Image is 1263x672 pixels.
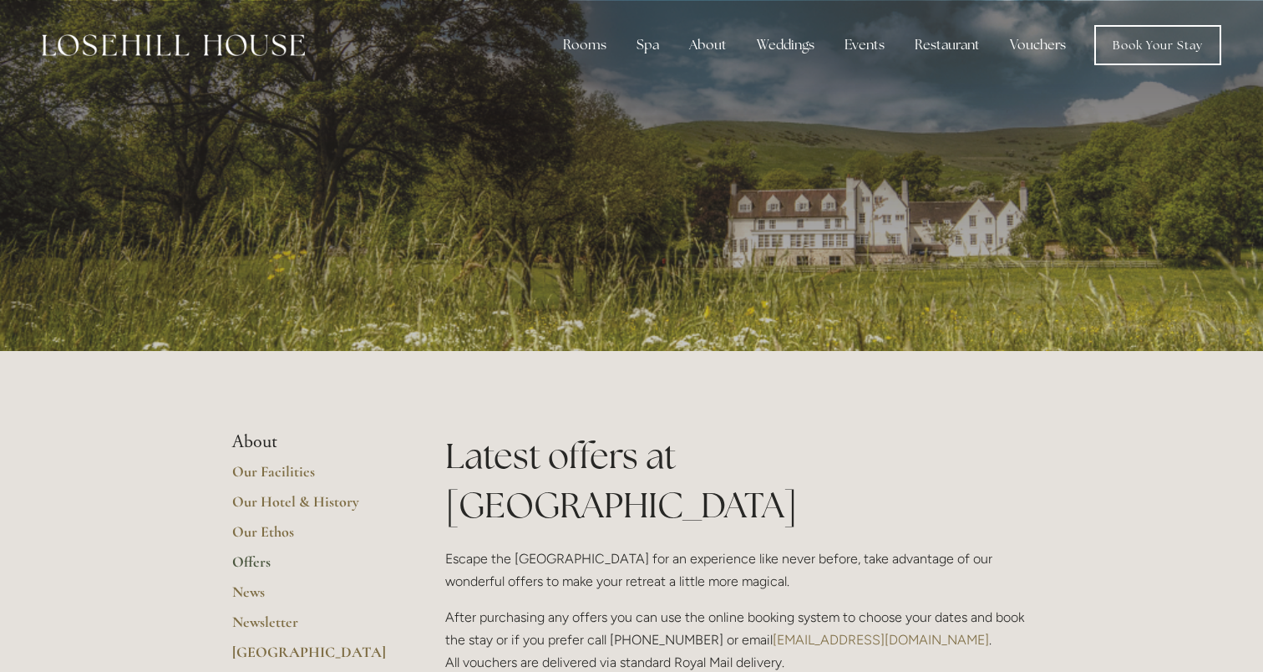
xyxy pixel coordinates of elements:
[232,552,392,583] a: Offers
[445,547,1031,593] p: Escape the [GEOGRAPHIC_DATA] for an experience like never before, take advantage of our wonderful...
[232,583,392,613] a: News
[550,28,620,62] div: Rooms
[901,28,993,62] div: Restaurant
[676,28,740,62] div: About
[232,431,392,453] li: About
[232,462,392,492] a: Our Facilities
[773,632,989,648] a: [EMAIL_ADDRESS][DOMAIN_NAME]
[232,522,392,552] a: Our Ethos
[623,28,672,62] div: Spa
[42,34,305,56] img: Losehill House
[997,28,1079,62] a: Vouchers
[232,492,392,522] a: Our Hotel & History
[831,28,898,62] div: Events
[743,28,828,62] div: Weddings
[232,613,392,643] a: Newsletter
[445,431,1031,530] h1: Latest offers at [GEOGRAPHIC_DATA]
[1094,25,1221,65] a: Book Your Stay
